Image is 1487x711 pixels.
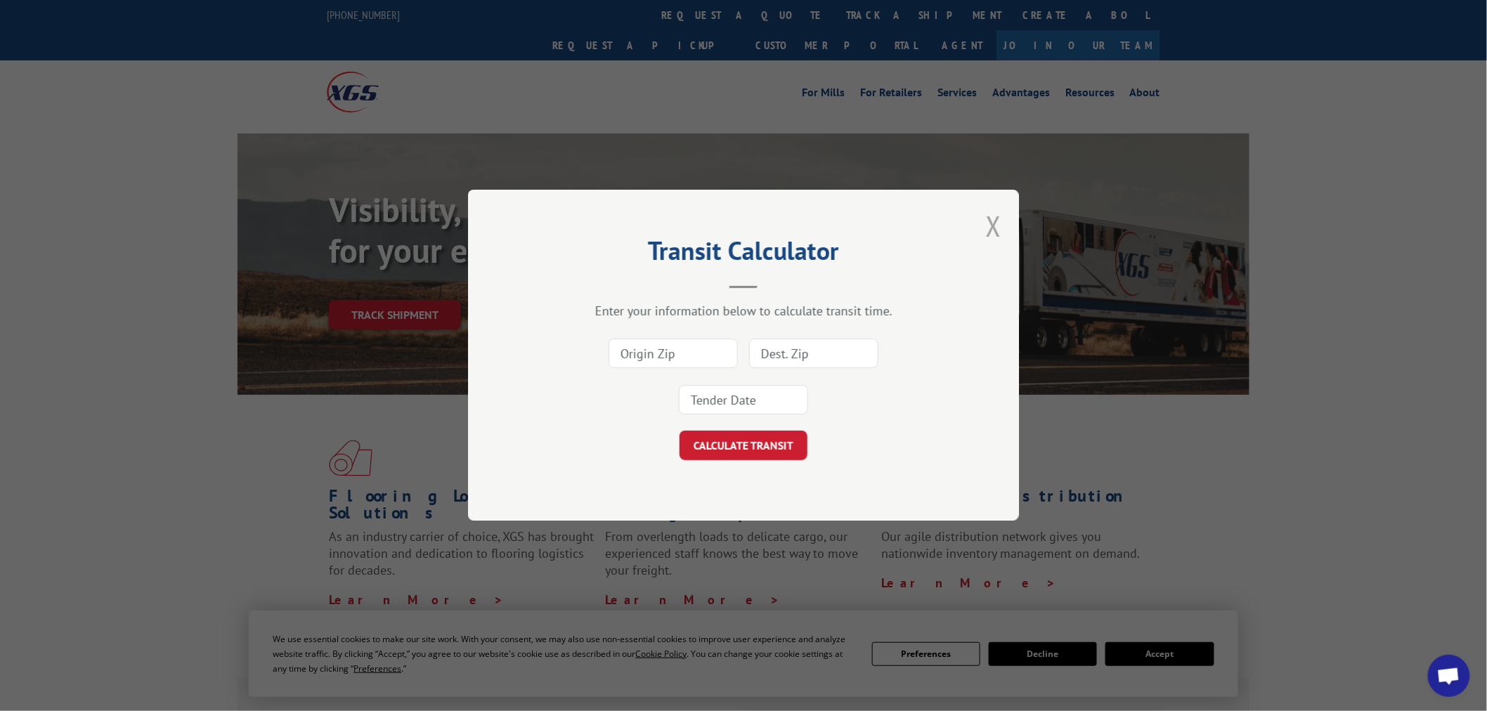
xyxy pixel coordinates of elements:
input: Tender Date [679,386,808,415]
input: Dest. Zip [749,339,878,369]
div: Open chat [1428,655,1470,697]
button: CALCULATE TRANSIT [680,431,807,461]
input: Origin Zip [609,339,738,369]
div: Enter your information below to calculate transit time. [538,304,949,320]
button: Close modal [986,207,1001,244]
h2: Transit Calculator [538,241,949,268]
